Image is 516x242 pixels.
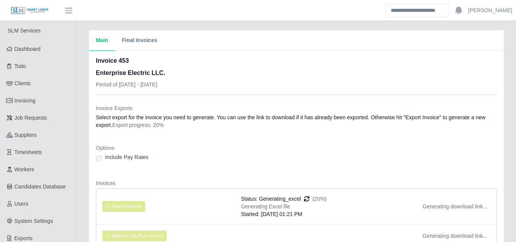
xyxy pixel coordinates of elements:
[15,115,47,121] span: Job Requests
[15,63,26,69] span: Todo
[386,4,449,17] input: Search
[105,153,149,161] label: Include Pay Rates
[15,201,29,207] span: Users
[96,81,165,88] p: Period of [DATE] - [DATE]
[96,144,497,152] dt: Options
[11,6,49,15] img: SLM Logo
[15,46,41,52] span: Dashboard
[15,149,42,155] span: Timesheets
[468,6,512,15] a: [PERSON_NAME]
[15,184,66,190] span: Candidates Database
[15,132,37,138] span: Suppliers
[312,195,327,203] span: (20%)
[241,203,327,210] div: Generating Excel file
[96,56,165,65] h2: Invoice 453
[241,195,301,203] span: Status: Generating_excel
[115,30,164,51] button: Final Invoices
[89,30,115,51] button: Main
[96,104,497,112] dt: Invoice Exports
[15,235,32,241] span: Exports
[96,68,165,78] h3: Enterprise Electric LLC.
[15,80,31,86] span: Clients
[15,166,34,172] span: Workers
[8,28,40,34] span: SLM Services
[96,179,497,187] dt: Invoices
[96,114,497,129] dd: Select export for the invoice you need to generate. You can use the link to download if it has al...
[112,122,164,128] span: Export progress: 20%
[15,97,36,104] span: Invoicing
[422,203,487,210] div: Generating download link...
[102,201,145,212] button: Export Invoice
[15,218,53,224] span: System Settings
[102,231,167,241] button: Export Cost-Plus Invoice
[422,232,487,240] div: Generating download link...
[241,210,327,218] div: Started: [DATE] 01:21 PM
